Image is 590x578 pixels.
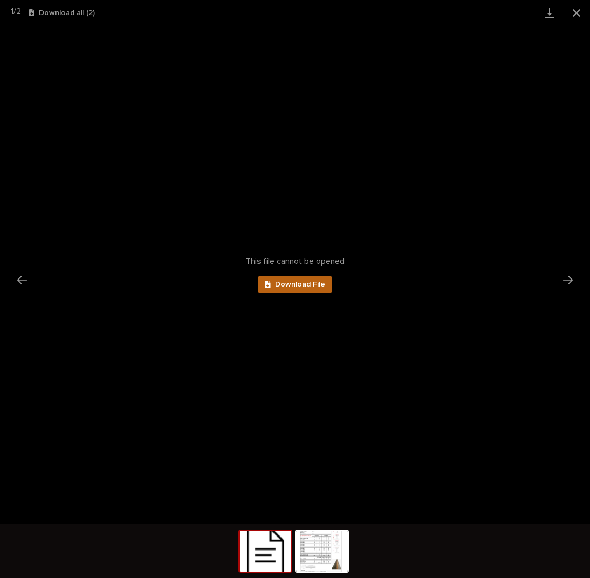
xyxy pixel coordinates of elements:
img: https%3A%2F%2Fv5.airtableusercontent.com%2Fv3%2Fu%2F44%2F44%2F1755273600000%2FgaPq3o4qhpszSN3x6M5... [296,531,348,572]
span: 2 [16,7,21,16]
span: 1 [11,7,13,16]
button: Previous slide [11,269,33,290]
img: document.png [240,531,291,572]
a: Download File [258,276,332,293]
button: Download all (2) [29,9,95,17]
button: Next slide [557,269,579,290]
span: Download File [275,281,325,288]
span: This file cannot be opened [245,256,345,267]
